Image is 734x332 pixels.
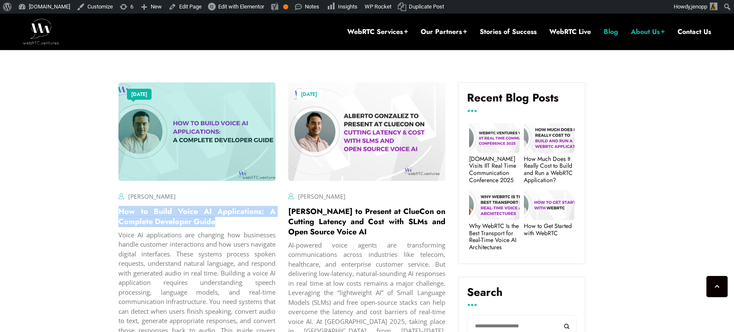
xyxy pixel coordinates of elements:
h4: Recent Blog Posts [467,91,577,111]
a: [DATE] [297,89,321,100]
img: image [288,82,445,180]
a: How to Get Started with WebRTC [524,222,574,237]
a: WebRTC Live [549,27,591,37]
a: WebRTC Services [347,27,408,37]
span: jenopp [691,3,707,10]
span: Edit with Elementor [218,3,264,10]
a: [PERSON_NAME] [128,192,176,200]
a: Stories of Success [480,27,537,37]
a: [DATE] [127,89,152,100]
a: How to Build Voice AI Applications: A Complete Developer Guide [118,206,276,227]
a: [PERSON_NAME] [298,192,346,200]
a: Why WebRTC Is the Best Transport for Real-Time Voice AI Architectures [469,222,520,251]
a: About Us [631,27,665,37]
div: OK [283,4,288,9]
span: Insights [338,3,357,10]
img: WebRTC.ventures [23,19,59,44]
a: Blog [604,27,618,37]
a: [DOMAIN_NAME] Visits IIT Real Time Communication Conference 2025 [469,155,520,184]
a: Our Partners [421,27,467,37]
a: [PERSON_NAME] to Present at ClueCon on Cutting Latency and Cost with SLMs and Open Source Voice AI [288,206,445,237]
a: Contact Us [678,27,711,37]
a: How Much Does It Really Cost to Build and Run a WebRTC Application? [524,155,574,184]
label: Search [467,286,577,305]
